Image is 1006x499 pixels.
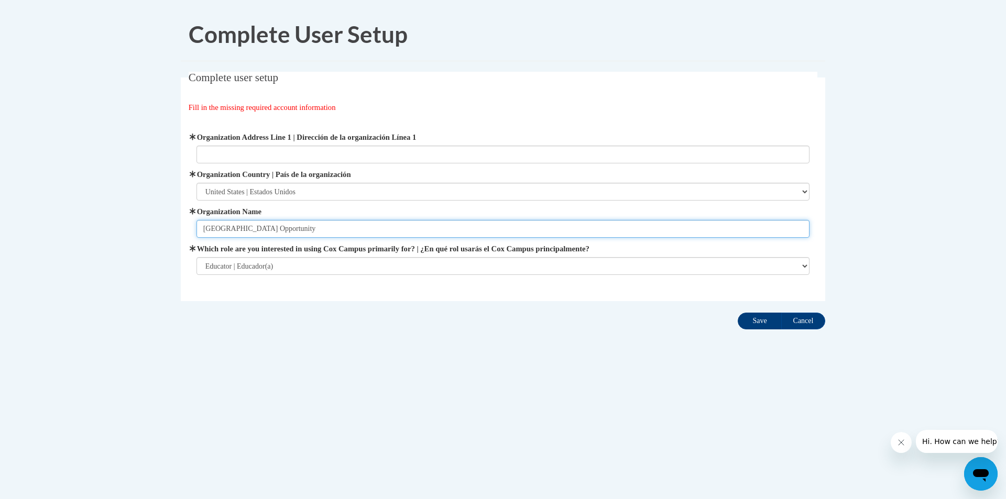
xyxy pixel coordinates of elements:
label: Organization Name [196,206,810,217]
label: Organization Country | País de la organización [196,169,810,180]
span: Fill in the missing required account information [189,103,336,112]
input: Metadata input [196,146,810,163]
span: Complete User Setup [189,20,408,48]
input: Save [738,313,782,329]
label: Organization Address Line 1 | Dirección de la organización Línea 1 [196,131,810,143]
iframe: Message from company [916,430,998,453]
input: Metadata input [196,220,810,238]
span: Complete user setup [189,71,278,84]
span: Hi. How can we help? [6,7,85,16]
iframe: Close message [891,432,912,453]
iframe: Button to launch messaging window [964,457,998,491]
label: Which role are you interested in using Cox Campus primarily for? | ¿En qué rol usarás el Cox Camp... [196,243,810,254]
input: Cancel [781,313,825,329]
